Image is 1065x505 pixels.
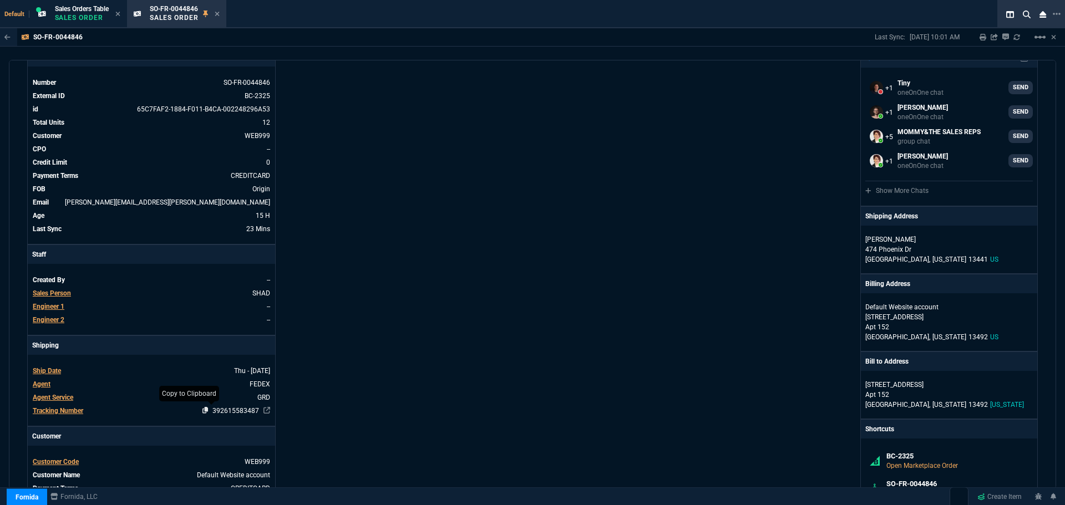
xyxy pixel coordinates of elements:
[33,159,67,166] span: Credit Limit
[865,211,918,221] p: Shipping Address
[32,470,271,481] tr: undefined
[865,390,1033,400] p: Apt 152
[4,33,11,41] nx-icon: Back to Table
[1053,9,1061,19] nx-icon: Open New Tab
[55,5,109,13] span: Sales Orders Table
[32,130,271,141] tr: undefined
[32,104,271,115] tr: See Marketplace Order
[1008,154,1033,167] a: SEND
[32,197,271,208] tr: wendy.baumgartner@arcfield.com
[246,225,270,233] span: 8/28/25 => 10:01 AM
[990,333,998,341] span: US
[150,13,199,22] p: Sales Order
[256,212,270,220] span: 8/27/25 => 7:00 PM
[865,234,972,244] p: [PERSON_NAME]
[28,427,275,446] p: Customer
[1008,130,1033,143] a: SEND
[973,488,1026,505] a: Create Item
[65,198,270,206] span: wendy.baumgartner@arcfield.com
[865,187,929,195] a: Show More Chats
[32,157,271,168] tr: undefined
[215,10,220,19] nx-icon: Close Tab
[1051,33,1056,42] a: Hide Workbench
[245,92,270,100] a: See Marketplace Order
[33,212,44,220] span: Age
[262,119,270,126] span: 12
[33,172,78,180] span: Payment Terms
[33,79,56,86] span: Number
[886,461,1028,471] p: Open Marketplace Order
[32,392,271,403] tr: undefined
[910,33,960,42] p: [DATE] 10:01 AM
[1008,105,1033,119] a: SEND
[886,480,1028,488] h6: SO-FR-0044846
[33,276,65,284] span: Created By
[234,367,270,375] span: 2025-08-28T00:00:00.000Z
[252,185,270,193] span: Origin
[28,336,275,355] p: Shipping
[267,145,270,153] a: --
[897,103,948,113] p: [PERSON_NAME]
[861,420,1037,438] p: Shortcuts
[865,380,1033,390] p: [STREET_ADDRESS]
[32,210,271,221] tr: 8/27/25 => 7:00 PM
[897,151,948,161] p: [PERSON_NAME]
[865,256,930,263] span: [GEOGRAPHIC_DATA],
[865,356,909,366] p: Bill to Address
[224,79,270,86] span: See Marketplace Order
[897,78,944,88] p: Tiny
[897,113,948,121] p: oneOnOne chat
[968,256,988,263] span: 13441
[897,88,944,97] p: oneOnOne chat
[932,333,966,341] span: [US_STATE]
[32,170,271,181] tr: undefined
[231,172,270,180] span: CREDITCARD
[150,5,198,13] span: SO-FR-0044846
[897,127,981,137] p: MOMMY&THE SALES REPS
[33,198,49,206] span: Email
[865,150,1033,172] a: seti.shadab@fornida.com,steven.huang@fornida.com
[32,274,271,285] tr: undefined
[33,92,65,100] span: External ID
[32,365,271,376] tr: undefined
[990,256,998,263] span: US
[865,76,1033,99] a: ryan.neptune@fornida.com,seti.shadab@fornida.com
[1035,8,1051,21] nx-icon: Close Workbench
[32,183,271,195] tr: undefined
[252,289,270,297] span: SHAD
[245,132,270,140] a: WEB999
[932,256,966,263] span: [US_STATE]
[55,13,109,22] p: Sales Order
[32,456,271,467] tr: undefined
[212,407,259,415] a: 392615583487
[875,33,910,42] p: Last Sync:
[267,276,270,284] span: --
[197,471,270,479] a: Default Website account
[115,10,120,19] nx-icon: Close Tab
[47,492,101,502] a: msbcCompanyName
[32,379,271,390] tr: undefined
[865,101,1033,123] a: Brian.Over@fornida.com,seti.shadab@fornida.com
[897,137,981,146] p: group chat
[865,333,930,341] span: [GEOGRAPHIC_DATA],
[32,90,271,101] tr: See Marketplace Order
[33,33,83,42] p: SO-FR-0044846
[968,401,988,409] span: 13492
[897,161,948,170] p: oneOnOne chat
[33,185,45,193] span: FOB
[137,105,270,113] span: See Marketplace Order
[865,125,1033,147] a: seti.shadab@fornida.com,alicia.bostic@fornida.com,sarah.costa@fornida.com,Brian.Over@fornida.com,...
[250,380,270,388] span: FEDEX
[968,333,988,341] span: 13492
[32,483,271,494] tr: undefined
[32,288,271,299] tr: undefined
[28,245,275,264] p: Staff
[32,223,271,234] tr: 8/28/25 => 10:01 AM
[257,394,270,401] span: GRD
[990,401,1024,409] span: [US_STATE]
[32,77,271,88] tr: See Marketplace Order
[33,484,78,492] span: Payment Terms
[865,279,910,289] p: Billing Address
[33,367,61,375] span: Ship Date
[33,119,64,126] span: Total Units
